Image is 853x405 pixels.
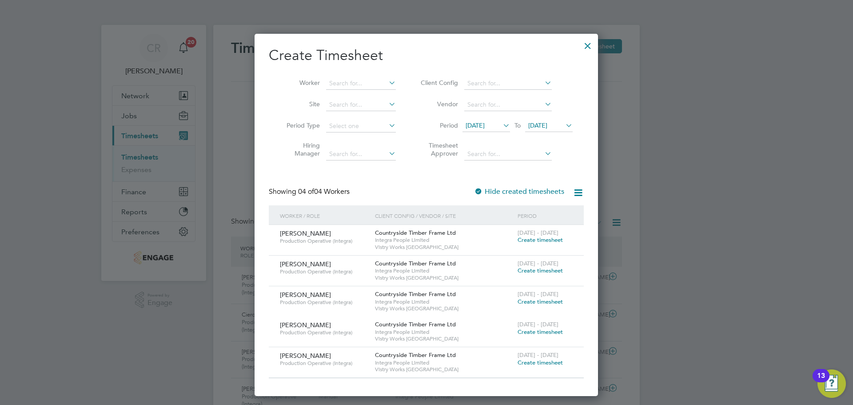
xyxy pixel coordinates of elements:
[375,290,456,298] span: Countryside Timber Frame Ltd
[474,187,564,196] label: Hide created timesheets
[518,298,563,305] span: Create timesheet
[375,267,513,274] span: Integra People Limited
[280,237,368,245] span: Production Operative (Integra)
[375,229,456,237] span: Countryside Timber Frame Ltd
[512,120,523,131] span: To
[326,148,396,160] input: Search for...
[278,205,373,226] div: Worker / Role
[418,100,458,108] label: Vendor
[280,321,331,329] span: [PERSON_NAME]
[373,205,515,226] div: Client Config / Vendor / Site
[518,359,563,366] span: Create timesheet
[375,244,513,251] span: Vistry Works [GEOGRAPHIC_DATA]
[298,187,314,196] span: 04 of
[515,205,575,226] div: Period
[375,237,513,244] span: Integra People Limited
[518,260,558,267] span: [DATE] - [DATE]
[518,290,558,298] span: [DATE] - [DATE]
[518,236,563,244] span: Create timesheet
[280,79,320,87] label: Worker
[280,291,331,299] span: [PERSON_NAME]
[326,120,396,132] input: Select one
[326,77,396,90] input: Search for...
[280,360,368,367] span: Production Operative (Integra)
[280,268,368,275] span: Production Operative (Integra)
[280,229,331,237] span: [PERSON_NAME]
[518,267,563,274] span: Create timesheet
[375,321,456,328] span: Countryside Timber Frame Ltd
[817,369,846,398] button: Open Resource Center, 13 new notifications
[418,79,458,87] label: Client Config
[375,260,456,267] span: Countryside Timber Frame Ltd
[464,99,552,111] input: Search for...
[418,141,458,157] label: Timesheet Approver
[518,321,558,328] span: [DATE] - [DATE]
[269,187,351,196] div: Showing
[375,359,513,366] span: Integra People Limited
[464,148,552,160] input: Search for...
[817,376,825,387] div: 13
[375,298,513,305] span: Integra People Limited
[280,352,331,360] span: [PERSON_NAME]
[466,121,485,129] span: [DATE]
[375,366,513,373] span: Vistry Works [GEOGRAPHIC_DATA]
[280,121,320,129] label: Period Type
[375,305,513,312] span: Vistry Works [GEOGRAPHIC_DATA]
[326,99,396,111] input: Search for...
[280,260,331,268] span: [PERSON_NAME]
[518,328,563,336] span: Create timesheet
[280,141,320,157] label: Hiring Manager
[280,299,368,306] span: Production Operative (Integra)
[375,335,513,342] span: Vistry Works [GEOGRAPHIC_DATA]
[464,77,552,90] input: Search for...
[528,121,547,129] span: [DATE]
[375,274,513,281] span: Vistry Works [GEOGRAPHIC_DATA]
[375,329,513,336] span: Integra People Limited
[298,187,350,196] span: 04 Workers
[269,46,584,65] h2: Create Timesheet
[518,229,558,237] span: [DATE] - [DATE]
[375,351,456,359] span: Countryside Timber Frame Ltd
[280,329,368,336] span: Production Operative (Integra)
[518,351,558,359] span: [DATE] - [DATE]
[280,100,320,108] label: Site
[418,121,458,129] label: Period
